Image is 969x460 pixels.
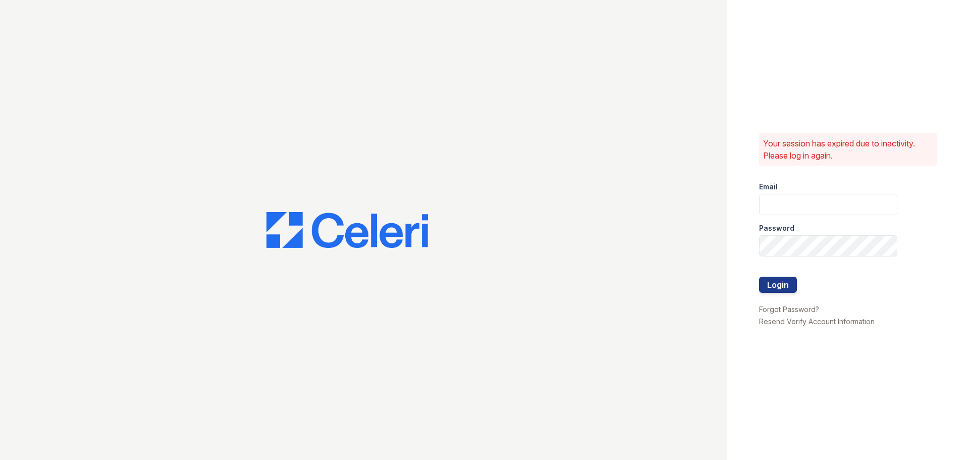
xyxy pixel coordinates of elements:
label: Email [759,182,778,192]
label: Password [759,223,794,233]
a: Forgot Password? [759,305,819,314]
button: Login [759,277,797,293]
img: CE_Logo_Blue-a8612792a0a2168367f1c8372b55b34899dd931a85d93a1a3d3e32e68fde9ad4.png [266,212,428,248]
a: Resend Verify Account Information [759,317,875,326]
p: Your session has expired due to inactivity. Please log in again. [763,137,933,162]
